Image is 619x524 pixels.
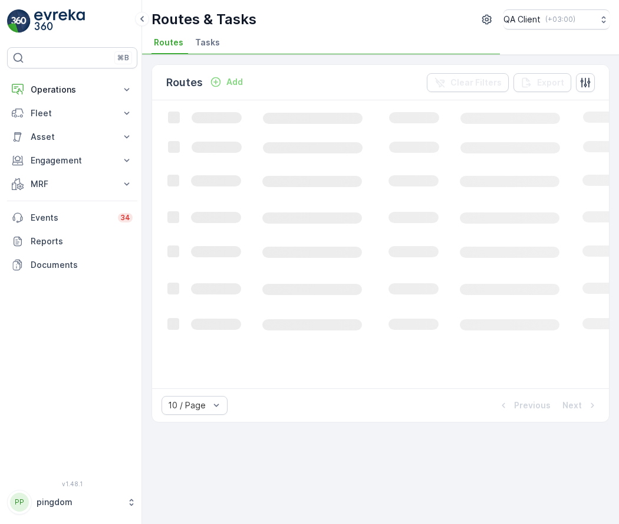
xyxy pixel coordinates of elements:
p: Engagement [31,155,114,166]
span: Tasks [195,37,220,48]
p: Add [226,76,243,88]
img: logo_light-DOdMpM7g.png [34,9,85,33]
p: Operations [31,84,114,96]
button: Fleet [7,101,137,125]
span: v 1.48.1 [7,480,137,487]
p: Next [562,399,582,411]
button: PPpingdom [7,490,137,515]
button: Operations [7,78,137,101]
p: Export [537,77,564,89]
span: Routes [154,37,183,48]
p: Routes & Tasks [152,10,256,29]
a: Events34 [7,206,137,230]
p: Fleet [31,107,114,119]
p: 34 [120,213,130,222]
button: QA Client(+03:00) [503,9,610,30]
button: Engagement [7,149,137,172]
p: Events [31,212,111,224]
p: pingdom [37,496,121,508]
p: Asset [31,131,114,143]
button: Asset [7,125,137,149]
p: ( +03:00 ) [545,15,575,24]
div: PP [10,493,29,512]
p: Reports [31,235,133,247]
button: Export [513,73,571,92]
p: Routes [166,74,203,91]
p: ⌘B [117,53,129,63]
a: Documents [7,253,137,277]
img: logo [7,9,31,33]
p: MRF [31,178,114,190]
button: MRF [7,172,137,196]
p: Previous [514,399,551,411]
p: Clear Filters [450,77,502,89]
button: Previous [496,398,552,412]
button: Add [205,75,248,89]
a: Reports [7,230,137,253]
p: Documents [31,259,133,271]
p: QA Client [503,14,541,25]
button: Next [561,398,600,412]
button: Clear Filters [427,73,509,92]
